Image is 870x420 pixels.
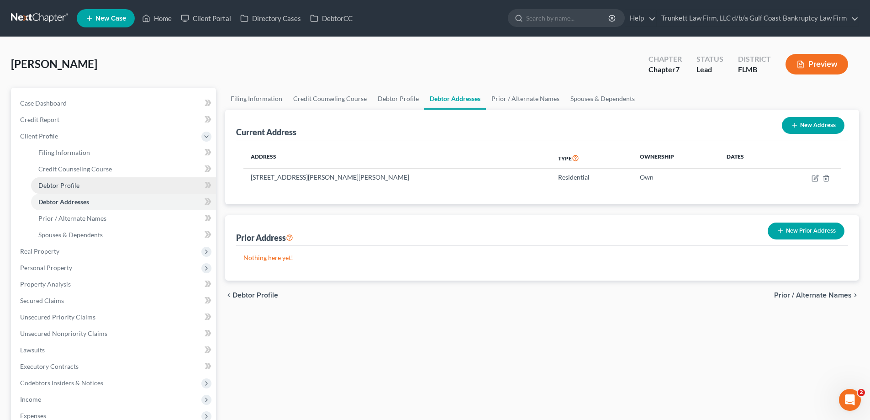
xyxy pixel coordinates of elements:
[774,292,859,299] button: Prior / Alternate Names chevron_right
[31,161,216,177] a: Credit Counseling Course
[13,292,216,309] a: Secured Claims
[31,144,216,161] a: Filing Information
[719,148,776,169] th: Dates
[20,132,58,140] span: Client Profile
[31,210,216,227] a: Prior / Alternate Names
[31,194,216,210] a: Debtor Addresses
[774,292,852,299] span: Prior / Alternate Names
[20,280,71,288] span: Property Analysis
[38,165,112,173] span: Credit Counseling Course
[13,358,216,375] a: Executory Contracts
[20,362,79,370] span: Executory Contracts
[306,10,357,27] a: DebtorCC
[20,313,95,321] span: Unsecured Priority Claims
[225,88,288,110] a: Filing Information
[13,112,216,128] a: Credit Report
[20,297,64,304] span: Secured Claims
[236,127,296,138] div: Current Address
[551,169,633,186] td: Residential
[13,276,216,292] a: Property Analysis
[20,247,59,255] span: Real Property
[176,10,236,27] a: Client Portal
[232,292,278,299] span: Debtor Profile
[633,169,719,186] td: Own
[243,253,841,262] p: Nothing here yet!
[11,57,97,70] span: [PERSON_NAME]
[38,214,106,222] span: Prior / Alternate Names
[696,64,723,75] div: Lead
[20,116,59,123] span: Credit Report
[20,346,45,354] span: Lawsuits
[649,64,682,75] div: Chapter
[649,54,682,64] div: Chapter
[786,54,848,74] button: Preview
[768,223,844,239] button: New Prior Address
[738,54,771,64] div: District
[782,117,844,134] button: New Address
[13,325,216,342] a: Unsecured Nonpriority Claims
[625,10,656,27] a: Help
[95,15,126,22] span: New Case
[526,10,610,27] input: Search by name...
[31,227,216,243] a: Spouses & Dependents
[20,379,103,387] span: Codebtors Insiders & Notices
[424,88,486,110] a: Debtor Addresses
[13,342,216,358] a: Lawsuits
[20,264,72,271] span: Personal Property
[38,149,90,156] span: Filing Information
[551,148,633,169] th: Type
[20,395,41,403] span: Income
[852,292,859,299] i: chevron_right
[236,232,293,243] div: Prior Address
[657,10,859,27] a: Trunkett Law Firm, LLC d/b/a Gulf Coast Bankruptcy Law Firm
[38,181,79,189] span: Debtor Profile
[137,10,176,27] a: Home
[225,292,232,299] i: chevron_left
[738,64,771,75] div: FLMB
[486,88,565,110] a: Prior / Alternate Names
[20,412,46,420] span: Expenses
[565,88,640,110] a: Spouses & Dependents
[13,309,216,325] a: Unsecured Priority Claims
[20,99,67,107] span: Case Dashboard
[225,292,278,299] button: chevron_left Debtor Profile
[288,88,372,110] a: Credit Counseling Course
[20,330,107,337] span: Unsecured Nonpriority Claims
[696,54,723,64] div: Status
[243,169,551,186] td: [STREET_ADDRESS][PERSON_NAME][PERSON_NAME]
[372,88,424,110] a: Debtor Profile
[38,231,103,239] span: Spouses & Dependents
[38,198,89,206] span: Debtor Addresses
[633,148,719,169] th: Ownership
[13,95,216,112] a: Case Dashboard
[858,389,865,396] span: 2
[675,65,680,74] span: 7
[243,148,551,169] th: Address
[839,389,861,411] iframe: Intercom live chat
[31,177,216,194] a: Debtor Profile
[236,10,306,27] a: Directory Cases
